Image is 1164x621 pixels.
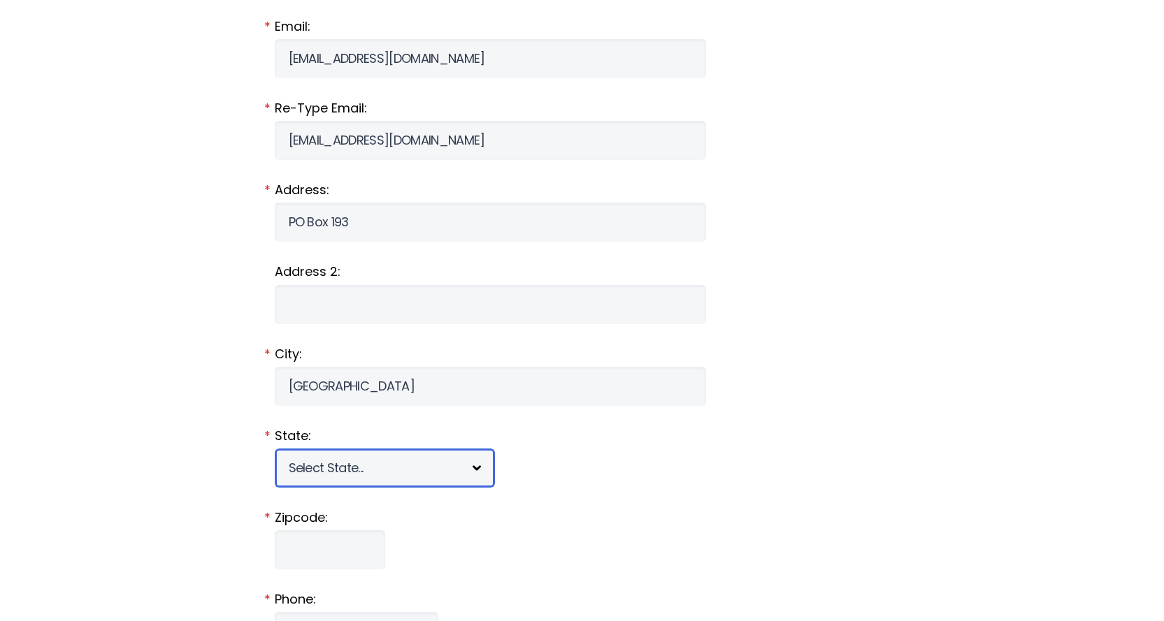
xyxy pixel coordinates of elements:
label: Address: [275,181,890,199]
label: Phone: [275,590,890,608]
label: Zipcode: [275,509,890,527]
label: Address 2: [275,263,890,281]
label: State: [275,427,890,445]
label: City: [275,345,890,363]
label: Email: [275,17,890,36]
label: Re-Type Email: [275,99,890,117]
